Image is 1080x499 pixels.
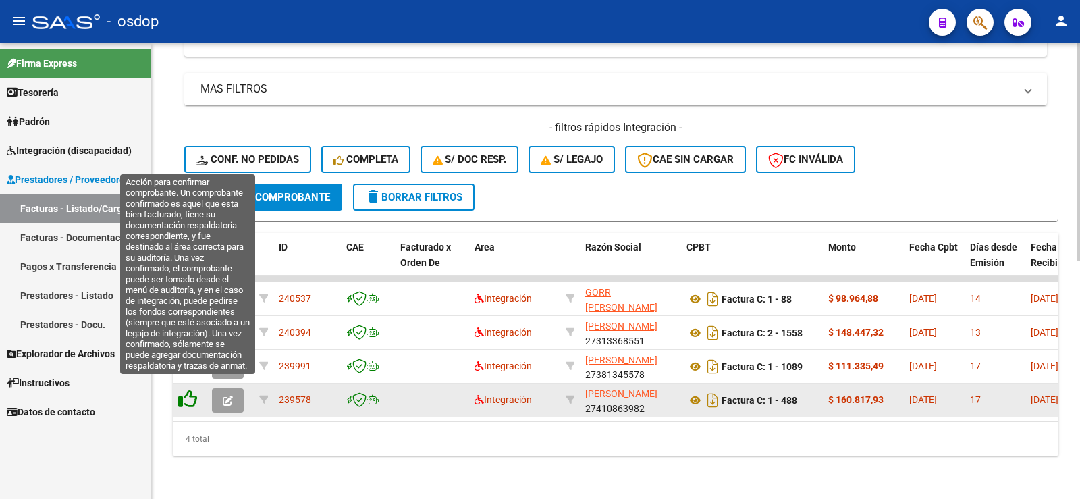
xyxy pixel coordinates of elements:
span: 240394 [279,327,311,338]
span: Fecha Cpbt [909,242,958,253]
span: Tesorería [7,85,59,100]
span: Monto [828,242,856,253]
span: 17 [970,394,981,405]
span: 13 [970,327,981,338]
span: Integración [475,394,532,405]
div: 24405555804 [585,285,676,313]
span: [PERSON_NAME] [585,354,657,365]
span: S/ legajo [541,153,603,165]
i: Descargar documento [704,390,722,411]
span: Area [475,242,495,253]
mat-icon: person [1053,13,1069,29]
span: 14 [970,293,981,304]
span: S/ Doc Resp. [433,153,507,165]
strong: $ 148.447,32 [828,327,884,338]
mat-icon: delete [365,188,381,205]
datatable-header-cell: CAE [341,233,395,292]
button: FC Inválida [756,146,855,173]
datatable-header-cell: Fecha Cpbt [904,233,965,292]
span: Prestadores / Proveedores [7,172,130,187]
button: Borrar Filtros [353,184,475,211]
span: [PERSON_NAME] [585,321,657,332]
strong: $ 111.335,49 [828,361,884,371]
span: CAE SIN CARGAR [637,153,734,165]
div: 27410863982 [585,386,676,415]
span: Buscar Comprobante [196,191,330,203]
span: 17 [970,361,981,371]
span: [DATE] [909,293,937,304]
span: - osdop [107,7,159,36]
strong: Factura C: 1 - 1089 [722,361,803,372]
span: Datos de contacto [7,404,95,419]
datatable-header-cell: Facturado x Orden De [395,233,469,292]
mat-expansion-panel-header: MAS FILTROS [184,73,1047,105]
datatable-header-cell: Monto [823,233,904,292]
span: Integración [475,293,532,304]
span: Explorador de Archivos [7,346,115,361]
button: S/ legajo [529,146,615,173]
button: CAE SIN CARGAR [625,146,746,173]
strong: Factura C: 2 - 1558 [722,327,803,338]
datatable-header-cell: Razón Social [580,233,681,292]
span: Instructivos [7,375,70,390]
div: 27381345578 [585,352,676,381]
span: CAE [346,242,364,253]
span: [DATE] [1031,293,1058,304]
span: 239578 [279,394,311,405]
span: ID [279,242,288,253]
span: Razón Social [585,242,641,253]
span: Borrar Filtros [365,191,462,203]
datatable-header-cell: CPBT [681,233,823,292]
span: [DATE] [909,394,937,405]
mat-icon: menu [11,13,27,29]
span: [DATE] [1031,361,1058,371]
span: [DATE] [909,327,937,338]
strong: $ 98.964,88 [828,293,878,304]
span: Días desde Emisión [970,242,1017,268]
mat-icon: search [196,188,213,205]
i: Descargar documento [704,288,722,310]
span: Integración (discapacidad) [7,143,132,158]
datatable-header-cell: Días desde Emisión [965,233,1025,292]
datatable-header-cell: ID [273,233,341,292]
span: [DATE] [1031,394,1058,405]
span: Padrón [7,114,50,129]
button: Completa [321,146,410,173]
h4: - filtros rápidos Integración - [184,120,1047,135]
mat-panel-title: MAS FILTROS [200,82,1015,97]
span: GORR [PERSON_NAME][DATE] [585,287,657,329]
div: 4 total [173,422,1058,456]
button: Buscar Comprobante [184,184,342,211]
strong: $ 160.817,93 [828,394,884,405]
strong: Factura C: 1 - 88 [722,294,792,305]
span: Fecha Recibido [1031,242,1069,268]
span: Integración [475,327,532,338]
span: FC Inválida [768,153,843,165]
span: 239991 [279,361,311,371]
span: CPBT [686,242,711,253]
button: S/ Doc Resp. [421,146,519,173]
span: [DATE] [909,361,937,371]
strong: Factura C: 1 - 488 [722,395,797,406]
datatable-header-cell: Area [469,233,560,292]
i: Descargar documento [704,356,722,377]
span: Facturado x Orden De [400,242,451,268]
span: [PERSON_NAME] [585,388,657,399]
span: 240537 [279,293,311,304]
span: Integración [475,361,532,371]
div: 27313368551 [585,319,676,347]
i: Descargar documento [704,322,722,344]
span: Conf. no pedidas [196,153,299,165]
span: Completa [333,153,398,165]
span: [DATE] [1031,327,1058,338]
span: Firma Express [7,56,77,71]
button: Conf. no pedidas [184,146,311,173]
